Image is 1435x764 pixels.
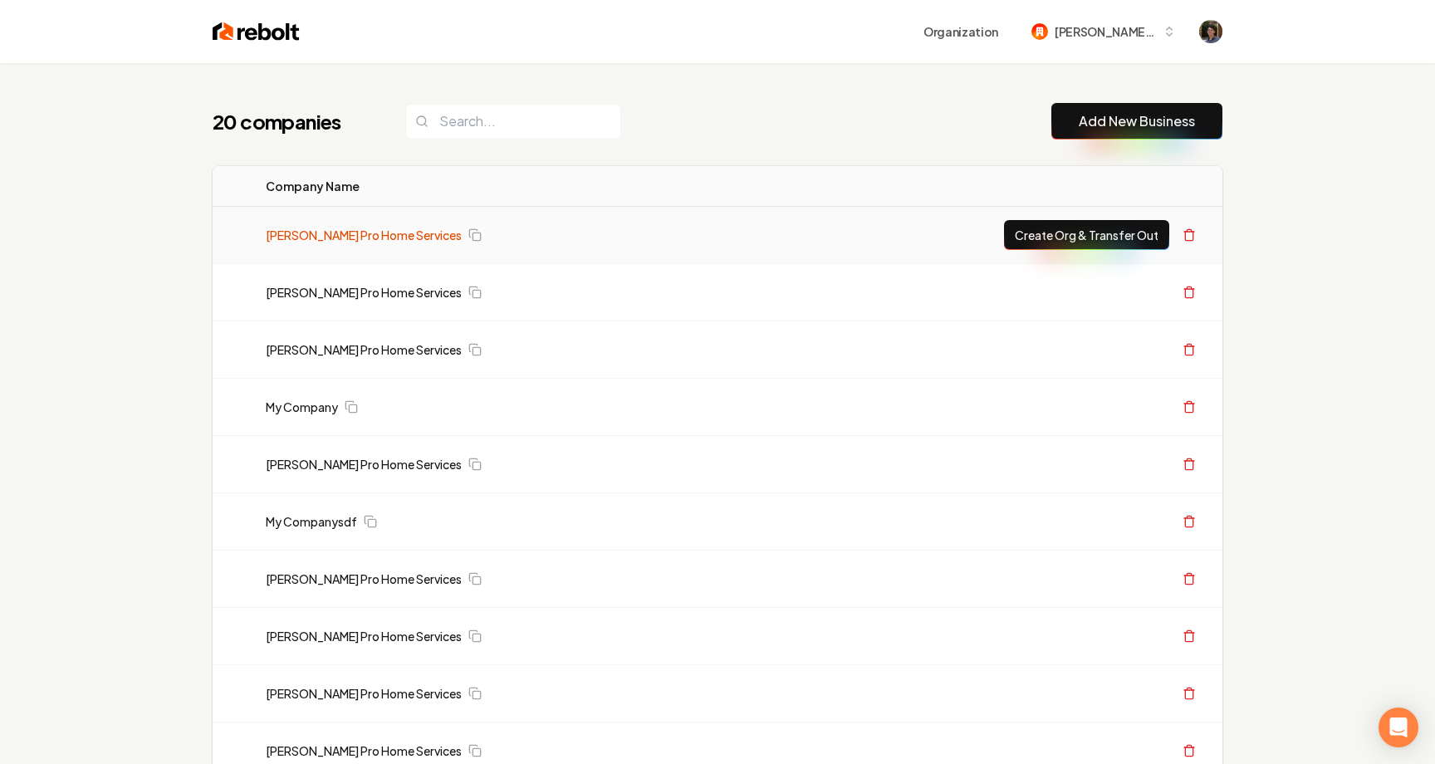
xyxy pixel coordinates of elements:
a: [PERSON_NAME] Pro Home Services [266,742,462,759]
h1: 20 companies [213,108,372,135]
a: My Company [266,399,338,415]
button: Organization [913,17,1008,47]
div: Open Intercom Messenger [1379,708,1418,747]
a: [PERSON_NAME] Pro Home Services [266,227,462,243]
a: [PERSON_NAME] Pro Home Services [266,628,462,644]
a: [PERSON_NAME] Pro Home Services [266,341,462,358]
button: Open user button [1199,20,1222,43]
img: mitchell-62 [1031,23,1048,40]
img: Mitchell Stahl [1199,20,1222,43]
input: Search... [405,104,621,139]
img: Rebolt Logo [213,20,300,43]
span: [PERSON_NAME]-62 [1055,23,1156,41]
th: Company Name [252,166,748,207]
a: [PERSON_NAME] Pro Home Services [266,571,462,587]
a: Add New Business [1079,111,1195,131]
button: Add New Business [1051,103,1222,140]
a: [PERSON_NAME] Pro Home Services [266,685,462,702]
a: [PERSON_NAME] Pro Home Services [266,456,462,473]
a: [PERSON_NAME] Pro Home Services [266,284,462,301]
a: My Companysdf [266,513,357,530]
button: Create Org & Transfer Out [1004,220,1169,250]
